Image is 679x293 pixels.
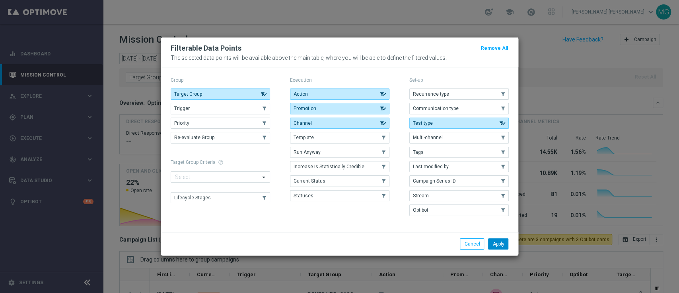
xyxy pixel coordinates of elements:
button: Test type [409,118,509,129]
button: Last modified by [409,161,509,172]
span: Increase Is Statistically Credible [294,164,364,169]
span: Trigger [174,106,190,111]
span: Last modified by [413,164,449,169]
span: Tags [413,149,424,155]
button: Cancel [460,238,484,250]
button: Communication type [409,103,509,114]
p: Group [171,77,270,83]
button: Campaign Series ID [409,175,509,187]
button: Template [290,132,389,143]
button: Action [290,88,389,100]
span: Template [294,135,314,140]
span: Re-evaluate Group [174,135,214,140]
span: Stream [413,193,429,199]
button: Run Anyway [290,147,389,158]
span: Channel [294,120,312,126]
span: Test type [413,120,433,126]
button: Trigger [171,103,270,114]
button: Remove All [480,44,509,53]
span: Action [294,91,308,97]
span: Campaign Series ID [413,178,456,184]
span: Optibot [413,207,428,213]
button: Stream [409,190,509,201]
span: Promotion [294,106,316,111]
h1: Target Group Criteria [171,159,270,165]
span: Priority [174,120,189,126]
button: Tags [409,147,509,158]
span: Recurrence type [413,91,449,97]
button: Optibot [409,205,509,216]
button: Statuses [290,190,389,201]
button: Promotion [290,103,389,114]
span: Run Anyway [294,149,321,155]
button: Channel [290,118,389,129]
button: Lifecycle Stages [171,192,270,203]
span: Target Group [174,91,202,97]
button: Multi-channel [409,132,509,143]
p: The selected data points will be available above the main table, where you will be able to define... [171,55,509,61]
span: Lifecycle Stages [174,195,211,201]
span: help_outline [218,159,224,165]
button: Re-evaluate Group [171,132,270,143]
span: Communication type [413,106,459,111]
button: Current Status [290,175,389,187]
h2: Filterable Data Points [171,43,241,53]
button: Increase Is Statistically Credible [290,161,389,172]
p: Execution [290,77,389,83]
span: Multi-channel [413,135,443,140]
p: Set-up [409,77,509,83]
button: Target Group [171,88,270,100]
button: Recurrence type [409,88,509,100]
span: Current Status [294,178,325,184]
button: Priority [171,118,270,129]
button: Apply [488,238,508,250]
span: Statuses [294,193,313,199]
